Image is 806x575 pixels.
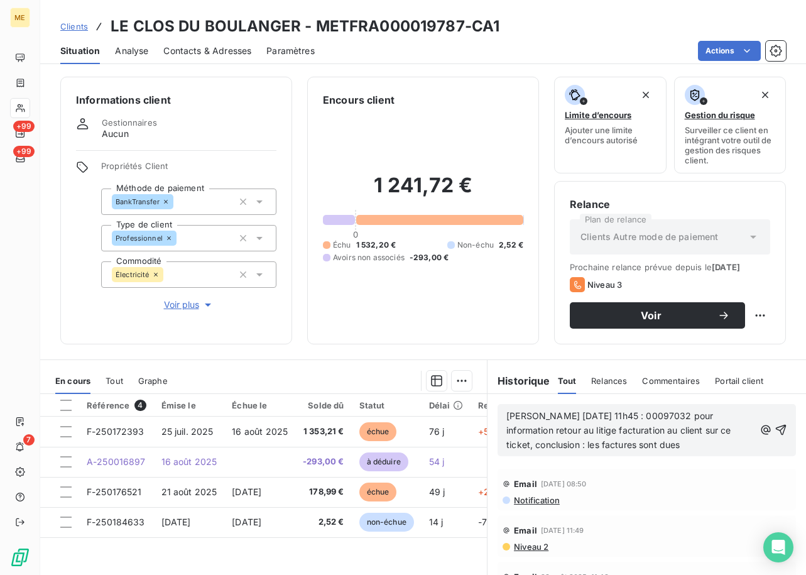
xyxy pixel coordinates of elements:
span: Tout [558,376,577,386]
span: à déduire [359,452,408,471]
span: En cours [55,376,90,386]
span: Commentaires [642,376,700,386]
span: F-250184633 [87,517,145,527]
span: Non-échu [457,239,494,251]
span: Email [514,525,537,535]
span: -293,00 € [410,252,449,263]
span: [DATE] [232,486,261,497]
span: Portail client [715,376,763,386]
span: Prochaine relance prévue depuis le [570,262,770,272]
span: 54 j [429,456,445,467]
span: Électricité [116,271,150,278]
button: Limite d’encoursAjouter une limite d’encours autorisé [554,77,667,173]
span: échue [359,483,397,501]
span: BankTransfer [116,198,160,205]
span: Gestion du risque [685,110,755,120]
span: Avoirs non associés [333,252,405,263]
span: 16 août 2025 [232,426,288,437]
h2: 1 241,72 € [323,173,523,211]
span: +99 [13,146,35,157]
div: Émise le [161,400,217,410]
span: Analyse [115,45,148,57]
span: Paramètres [266,45,315,57]
div: Délai [429,400,463,410]
span: Ajouter une limite d’encours autorisé [565,125,656,145]
span: Surveiller ce client en intégrant votre outil de gestion des risques client. [685,125,776,165]
span: 76 j [429,426,445,437]
span: 2,52 € [499,239,523,251]
span: 7 [23,434,35,446]
span: Notification [513,495,560,505]
span: non-échue [359,513,414,532]
span: Clients Autre mode de paiement [580,231,719,243]
span: Limite d’encours [565,110,631,120]
span: 1 353,21 € [303,425,344,438]
h3: LE CLOS DU BOULANGER - METFRA000019787-CA1 [111,15,499,38]
a: Clients [60,20,88,33]
span: Propriétés Client [101,161,276,178]
span: Relances [591,376,627,386]
span: 2,52 € [303,516,344,528]
h6: Relance [570,197,770,212]
span: Aucun [102,128,129,140]
span: Niveau 2 [513,542,548,552]
span: Graphe [138,376,168,386]
span: 178,99 € [303,486,344,498]
span: [PERSON_NAME] [DATE] 11h45 : 00097032 pour information retour au litige facturation au client sur... [506,410,734,450]
h6: Historique [487,373,550,388]
span: 25 juil. 2025 [161,426,214,437]
span: Échu [333,239,351,251]
span: Clients [60,21,88,31]
span: -293,00 € [303,456,344,468]
span: 16 août 2025 [161,456,217,467]
span: [DATE] 08:50 [541,480,587,488]
span: Voir plus [164,298,214,311]
div: Référence [87,400,146,411]
span: Professionnel [116,234,163,242]
input: Ajouter une valeur [163,269,173,280]
button: Actions [698,41,761,61]
span: Situation [60,45,100,57]
span: Voir [585,310,717,320]
span: F-250176521 [87,486,142,497]
div: Statut [359,400,414,410]
button: Voir [570,302,745,329]
span: -7 j [478,517,492,527]
span: A-250016897 [87,456,146,467]
button: Voir plus [101,298,276,312]
span: Tout [106,376,123,386]
span: [DATE] [712,262,740,272]
span: [DATE] [161,517,191,527]
span: +99 [13,121,35,132]
span: 1 532,20 € [356,239,396,251]
span: Email [514,479,537,489]
span: 21 août 2025 [161,486,217,497]
span: Niveau 3 [587,280,622,290]
input: Ajouter une valeur [177,233,187,244]
span: Gestionnaires [102,118,157,128]
span: Contacts & Adresses [163,45,251,57]
div: Open Intercom Messenger [763,532,793,562]
div: Échue le [232,400,288,410]
span: échue [359,422,397,441]
span: 4 [134,400,146,411]
button: Gestion du risqueSurveiller ce client en intégrant votre outil de gestion des risques client. [674,77,787,173]
span: [DATE] [232,517,261,527]
input: Ajouter une valeur [173,196,183,207]
span: 14 j [429,517,444,527]
div: Solde dû [303,400,344,410]
span: 49 j [429,486,445,497]
div: Retard [478,400,518,410]
span: [DATE] 11:49 [541,527,584,534]
span: +54 j [478,426,499,437]
h6: Informations client [76,92,276,107]
h6: Encours client [323,92,395,107]
div: ME [10,8,30,28]
img: Logo LeanPay [10,547,30,567]
span: F-250172393 [87,426,144,437]
span: 0 [353,229,358,239]
span: +23 j [478,486,500,497]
